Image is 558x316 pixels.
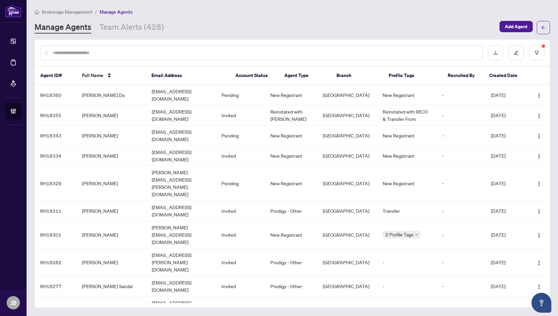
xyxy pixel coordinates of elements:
button: Logo [534,90,544,100]
td: Pending [216,125,265,146]
td: [DATE] [486,166,527,201]
td: - [377,276,437,296]
td: RH18343 [35,125,77,146]
td: Pending [216,166,265,201]
button: edit [509,45,524,60]
td: - [437,85,486,105]
td: [DATE] [486,276,527,296]
img: Logo [536,181,542,187]
td: - [437,201,486,221]
td: [PERSON_NAME] Do [77,85,146,105]
td: [GEOGRAPHIC_DATA] [318,221,378,249]
td: New Registrant [377,125,437,146]
td: [EMAIL_ADDRESS][DOMAIN_NAME] [146,125,216,146]
td: Invited [216,249,265,276]
span: Full Name [82,72,103,79]
td: - [437,146,486,166]
button: filter [529,45,544,60]
td: [GEOGRAPHIC_DATA] [318,105,378,125]
td: [DATE] [486,105,527,125]
td: Invited [216,105,265,125]
td: [DATE] [486,201,527,221]
td: [PERSON_NAME][EMAIL_ADDRESS][DOMAIN_NAME] [146,221,216,249]
td: [GEOGRAPHIC_DATA] [318,146,378,166]
img: Logo [536,284,542,289]
td: [EMAIL_ADDRESS][DOMAIN_NAME] [146,105,216,125]
td: [EMAIL_ADDRESS][DOMAIN_NAME] [146,85,216,105]
button: Logo [534,257,544,268]
td: [DATE] [486,221,527,249]
th: Agent Type [279,66,331,85]
span: filter [534,50,539,55]
span: Add Agent [505,21,527,32]
td: [GEOGRAPHIC_DATA] [318,85,378,105]
td: New Registrant [377,85,437,105]
td: Prodigy - Other [265,201,318,221]
img: Logo [536,260,542,266]
button: Logo [534,281,544,291]
a: Manage Agents [35,22,91,34]
img: Logo [536,233,542,238]
span: down [415,233,418,236]
th: Recruited By [442,66,484,85]
td: RH18301 [35,221,77,249]
td: Transfer [377,201,437,221]
td: [EMAIL_ADDRESS][DOMAIN_NAME] [146,276,216,296]
td: Invited [216,276,265,296]
td: RH18282 [35,249,77,276]
td: [EMAIL_ADDRESS][DOMAIN_NAME] [146,201,216,221]
button: Logo [534,178,544,189]
td: Prodigy - Other [265,249,318,276]
button: Logo [534,130,544,141]
td: [PERSON_NAME] [77,221,146,249]
td: - [437,125,486,146]
th: Account Status [230,66,279,85]
td: [PERSON_NAME][EMAIL_ADDRESS][PERSON_NAME][DOMAIN_NAME] [146,166,216,201]
img: Logo [536,154,542,159]
img: Logo [536,209,542,214]
img: Logo [536,113,542,118]
td: [PERSON_NAME] [77,166,146,201]
td: [PERSON_NAME] [77,105,146,125]
td: Invited [216,221,265,249]
td: [PERSON_NAME] Sandal [77,276,146,296]
td: RH18360 [35,85,77,105]
td: [GEOGRAPHIC_DATA] [318,276,378,296]
li: / [95,8,97,16]
td: - [437,276,486,296]
td: Reinstated with [PERSON_NAME] [265,105,318,125]
td: RH18277 [35,276,77,296]
span: home [35,10,39,14]
td: - [437,105,486,125]
span: Manage Agents [100,9,133,15]
td: [PERSON_NAME] [77,249,146,276]
td: New Registrant [265,85,318,105]
td: [GEOGRAPHIC_DATA] [318,125,378,146]
td: RH18329 [35,166,77,201]
td: [PERSON_NAME] [77,146,146,166]
span: download [493,50,498,55]
button: Logo [534,205,544,216]
td: Prodigy - Other [265,276,318,296]
button: Add Agent [500,21,533,32]
a: Team Alerts (428) [99,22,164,34]
td: Invited [216,201,265,221]
td: [DATE] [486,146,527,166]
td: [DATE] [486,85,527,105]
td: - [437,221,486,249]
span: edit [514,50,518,55]
button: Open asap [531,293,551,313]
td: Pending [216,85,265,105]
img: Logo [536,93,542,98]
td: New Registrant [265,166,318,201]
span: Brokerage Management [42,9,92,15]
button: Logo [534,110,544,120]
th: Email Address [146,66,230,85]
button: download [488,45,503,60]
td: New Registrant [377,146,437,166]
td: [EMAIL_ADDRESS][DOMAIN_NAME] [146,146,216,166]
td: New Registrant [265,221,318,249]
td: New Registrant [265,125,318,146]
th: Branch [331,66,383,85]
td: [GEOGRAPHIC_DATA] [318,249,378,276]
